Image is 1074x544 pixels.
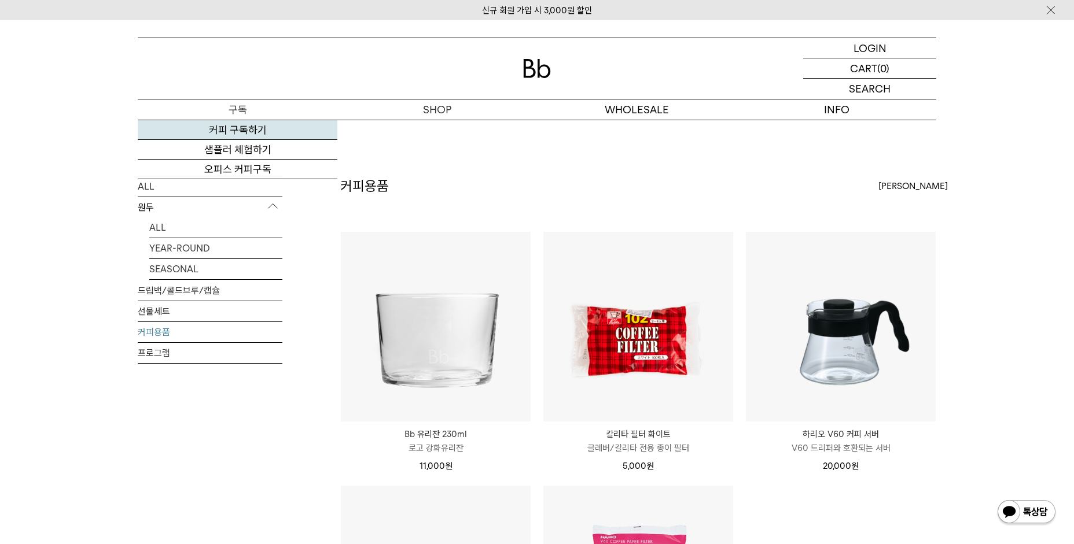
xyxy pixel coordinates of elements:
[420,461,453,471] span: 11,000
[149,238,282,258] a: YEAR-ROUND
[851,461,859,471] span: 원
[138,120,337,140] a: 커피 구독하기
[138,99,337,120] a: 구독
[445,461,453,471] span: 원
[543,427,733,441] p: 칼리타 필터 화이트
[746,441,936,455] p: V60 드리퍼와 호환되는 서버
[746,232,936,421] img: 하리오 V60 커피 서버
[746,427,936,441] p: 하리오 V60 커피 서버
[138,176,282,197] a: ALL
[340,176,389,196] h2: 커피용품
[138,160,337,179] a: 오피스 커피구독
[823,461,859,471] span: 20,000
[138,343,282,363] a: 프로그램
[877,58,889,78] p: (0)
[849,79,891,99] p: SEARCH
[646,461,654,471] span: 원
[138,322,282,342] a: 커피용품
[543,232,733,421] img: 칼리타 필터 화이트
[850,58,877,78] p: CART
[149,217,282,238] a: ALL
[341,427,531,455] a: Bb 유리잔 230ml 로고 강화유리잔
[523,59,551,78] img: 로고
[138,197,282,218] p: 원두
[878,179,948,193] span: [PERSON_NAME]
[803,58,936,79] a: CART (0)
[803,38,936,58] a: LOGIN
[537,99,737,120] p: WHOLESALE
[746,427,936,455] a: 하리오 V60 커피 서버 V60 드리퍼와 호환되는 서버
[337,99,537,120] a: SHOP
[138,301,282,321] a: 선물세트
[341,232,531,421] img: Bb 유리잔 230ml
[149,259,282,279] a: SEASONAL
[543,427,733,455] a: 칼리타 필터 화이트 클레버/칼리타 전용 종이 필터
[138,280,282,301] a: 드립백/콜드브루/캡슐
[482,5,592,16] a: 신규 회원 가입 시 3,000원 할인
[737,99,936,120] p: INFO
[623,461,654,471] span: 5,000
[854,38,887,58] p: LOGIN
[341,427,531,441] p: Bb 유리잔 230ml
[341,441,531,455] p: 로고 강화유리잔
[138,140,337,160] a: 샘플러 체험하기
[996,499,1057,527] img: 카카오톡 채널 1:1 채팅 버튼
[543,441,733,455] p: 클레버/칼리타 전용 종이 필터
